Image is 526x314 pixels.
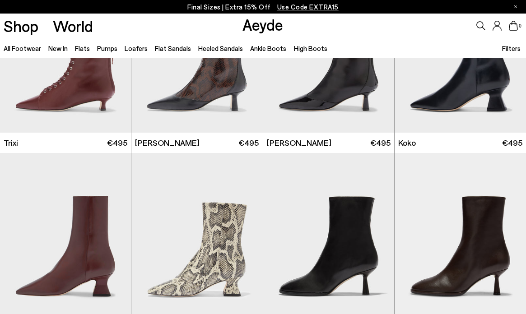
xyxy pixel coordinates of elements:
[250,44,286,52] a: Ankle Boots
[263,133,394,153] a: [PERSON_NAME] €495
[125,44,148,52] a: Loafers
[198,44,243,52] a: Heeled Sandals
[97,44,117,52] a: Pumps
[53,18,93,34] a: World
[277,3,339,11] span: Navigate to /collections/ss25-final-sizes
[294,44,327,52] a: High Boots
[75,44,90,52] a: Flats
[398,137,416,148] span: Koko
[502,137,522,148] span: €495
[155,44,191,52] a: Flat Sandals
[370,137,391,148] span: €495
[135,137,200,148] span: [PERSON_NAME]
[4,137,18,148] span: Trixi
[131,133,262,153] a: [PERSON_NAME] €495
[4,18,38,34] a: Shop
[267,137,331,148] span: [PERSON_NAME]
[518,23,522,28] span: 0
[187,1,339,13] p: Final Sizes | Extra 15% Off
[395,133,526,153] a: Koko €495
[242,15,283,34] a: Aeyde
[48,44,68,52] a: New In
[509,21,518,31] a: 0
[502,44,521,52] span: Filters
[238,137,259,148] span: €495
[107,137,127,148] span: €495
[4,44,41,52] a: All Footwear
